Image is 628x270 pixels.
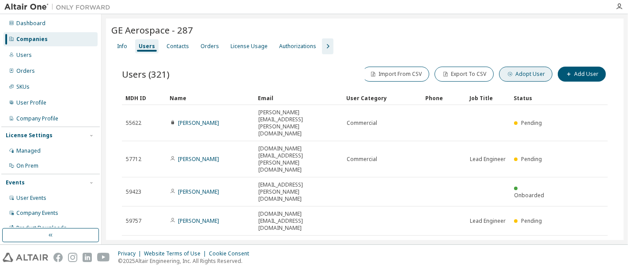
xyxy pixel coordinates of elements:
[144,250,209,257] div: Website Terms of Use
[258,109,339,137] span: [PERSON_NAME][EMAIL_ADDRESS][PERSON_NAME][DOMAIN_NAME]
[16,52,32,59] div: Users
[16,147,41,154] div: Managed
[16,210,58,217] div: Company Events
[16,162,38,169] div: On Prem
[111,24,193,36] span: GE Aerospace - 287
[125,91,163,105] div: MDH ID
[231,43,268,50] div: License Usage
[16,195,46,202] div: User Events
[117,43,127,50] div: Info
[118,250,144,257] div: Privacy
[209,250,254,257] div: Cookie Consent
[4,3,115,11] img: Altair One
[126,120,141,127] span: 55622
[6,179,25,186] div: Events
[521,155,542,163] span: Pending
[122,68,170,80] span: Users (321)
[53,253,63,262] img: facebook.svg
[97,253,110,262] img: youtube.svg
[258,145,339,173] span: [DOMAIN_NAME][EMAIL_ADDRESS][PERSON_NAME][DOMAIN_NAME]
[347,156,377,163] span: Commercial
[178,217,219,225] a: [PERSON_NAME]
[126,188,141,195] span: 59423
[16,67,35,75] div: Orders
[469,91,507,105] div: Job Title
[279,43,316,50] div: Authorizations
[499,67,552,82] button: Adopt User
[347,120,377,127] span: Commercial
[166,43,189,50] div: Contacts
[346,91,418,105] div: User Category
[514,91,551,105] div: Status
[126,156,141,163] span: 57712
[139,43,155,50] div: Users
[425,91,462,105] div: Phone
[118,257,254,265] p: © 2025 Altair Engineering, Inc. All Rights Reserved.
[435,67,494,82] button: Export To CSV
[362,67,429,82] button: Import From CSV
[16,115,58,122] div: Company Profile
[514,191,544,199] span: Onboarded
[521,217,542,225] span: Pending
[201,43,219,50] div: Orders
[258,240,339,261] span: [PERSON_NAME][EMAIL_ADDRESS][DOMAIN_NAME]
[258,91,339,105] div: Email
[178,119,219,127] a: [PERSON_NAME]
[16,99,46,106] div: User Profile
[126,217,141,225] span: 59757
[178,188,219,195] a: [PERSON_NAME]
[16,36,48,43] div: Companies
[558,67,606,82] button: Add User
[3,253,48,262] img: altair_logo.svg
[470,217,506,225] span: Lead Engineer
[170,91,251,105] div: Name
[521,119,542,127] span: Pending
[16,20,45,27] div: Dashboard
[470,156,506,163] span: Lead Engineer
[178,155,219,163] a: [PERSON_NAME]
[16,83,30,90] div: SKUs
[83,253,92,262] img: linkedin.svg
[68,253,77,262] img: instagram.svg
[258,181,339,202] span: [EMAIL_ADDRESS][PERSON_NAME][DOMAIN_NAME]
[258,210,339,232] span: [DOMAIN_NAME][EMAIL_ADDRESS][DOMAIN_NAME]
[6,132,53,139] div: License Settings
[16,225,67,232] div: Product Downloads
